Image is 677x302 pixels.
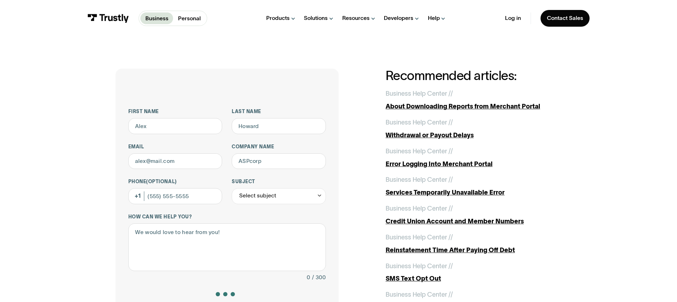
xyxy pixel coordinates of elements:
div: / [451,204,453,213]
a: Business Help Center //SMS Text Opt Out [386,261,562,284]
a: Business Help Center //Reinstatement Time After Paying Off Debt [386,233,562,255]
div: Solutions [304,15,328,22]
div: / [451,261,453,271]
div: SMS Text Opt Out [386,274,562,284]
div: Reinstatement Time After Paying Off Debt [386,245,562,255]
input: Howard [232,118,326,134]
div: Services Temporarily Unavailable Error [386,188,562,197]
a: Business Help Center //Error Logging Into Merchant Portal [386,147,562,169]
label: Last name [232,108,326,115]
p: Personal [178,14,201,23]
div: / 300 [312,273,326,282]
h2: Recommended articles: [386,69,562,83]
div: Credit Union Account and Member Numbers [386,217,562,226]
div: Select subject [239,191,276,201]
div: Business Help Center / [386,233,451,242]
div: Business Help Center / [386,147,451,156]
div: Withdrawal or Payout Delays [386,131,562,140]
a: Business Help Center //Withdrawal or Payout Delays [386,118,562,140]
div: Business Help Center / [386,261,451,271]
input: (555) 555-5555 [128,188,222,204]
div: About Downloading Reports from Merchant Portal [386,102,562,111]
a: Business Help Center //About Downloading Reports from Merchant Portal [386,89,562,111]
label: Email [128,144,222,150]
input: ASPcorp [232,153,326,169]
a: Contact Sales [541,10,590,27]
div: Business Help Center / [386,118,451,127]
div: Products [266,15,290,22]
div: Business Help Center / [386,175,451,185]
div: / [451,118,453,127]
label: How can we help you? [128,214,326,220]
div: Contact Sales [547,15,583,22]
div: 0 [307,273,310,282]
div: / [451,175,453,185]
a: Business Help Center //Credit Union Account and Member Numbers [386,204,562,226]
label: Phone [128,179,222,185]
div: Error Logging Into Merchant Portal [386,159,562,169]
div: Business Help Center / [386,290,451,300]
div: Help [428,15,440,22]
span: (Optional) [146,179,177,184]
div: / [451,147,453,156]
div: / [451,290,453,300]
p: Business [145,14,168,23]
div: Business Help Center / [386,89,451,99]
div: Business Help Center / [386,204,451,213]
img: Trustly Logo [87,14,129,23]
div: / [451,233,453,242]
a: Personal [173,12,205,24]
input: alex@mail.com [128,153,222,169]
div: Resources [342,15,370,22]
input: Alex [128,118,222,134]
div: / [451,89,453,99]
label: First name [128,108,222,115]
a: Business Help Center //Services Temporarily Unavailable Error [386,175,562,197]
div: Developers [384,15,413,22]
label: Company name [232,144,326,150]
a: Business [140,12,173,24]
a: Log in [505,15,521,22]
label: Subject [232,179,326,185]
